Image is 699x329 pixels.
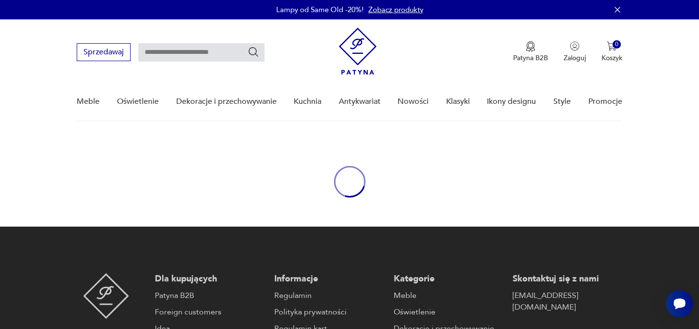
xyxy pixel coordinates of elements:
p: Zaloguj [564,53,586,63]
a: Klasyki [446,83,470,120]
p: Informacje [274,273,384,285]
button: Szukaj [248,46,259,58]
img: Patyna - sklep z meblami i dekoracjami vintage [339,28,377,75]
a: Meble [394,290,503,301]
p: Koszyk [601,53,622,63]
a: Foreign customers [155,306,265,318]
a: Polityka prywatności [274,306,384,318]
p: Dla kupujących [155,273,265,285]
p: Patyna B2B [513,53,548,63]
a: Antykwariat [339,83,381,120]
a: Oświetlenie [394,306,503,318]
img: Ikona koszyka [607,41,616,51]
a: [EMAIL_ADDRESS][DOMAIN_NAME] [513,290,622,313]
a: Ikona medaluPatyna B2B [513,41,548,63]
a: Patyna B2B [155,290,265,301]
iframe: Smartsupp widget button [666,290,693,317]
a: Ikony designu [487,83,536,120]
p: Skontaktuj się z nami [513,273,622,285]
a: Dekoracje i przechowywanie [176,83,277,120]
button: 0Koszyk [601,41,622,63]
a: Regulamin [274,290,384,301]
div: 0 [613,40,621,49]
p: Kategorie [394,273,503,285]
img: Ikona medalu [526,41,535,52]
button: Sprzedawaj [77,43,131,61]
a: Zobacz produkty [368,5,423,15]
a: Style [553,83,571,120]
img: Ikonka użytkownika [570,41,580,51]
a: Sprzedawaj [77,49,131,56]
a: Kuchnia [294,83,321,120]
a: Meble [77,83,100,120]
a: Promocje [588,83,622,120]
button: Zaloguj [564,41,586,63]
img: Patyna - sklep z meblami i dekoracjami vintage [83,273,129,319]
a: Nowości [398,83,429,120]
button: Patyna B2B [513,41,548,63]
p: Lampy od Same Old -20%! [276,5,364,15]
a: Oświetlenie [117,83,159,120]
